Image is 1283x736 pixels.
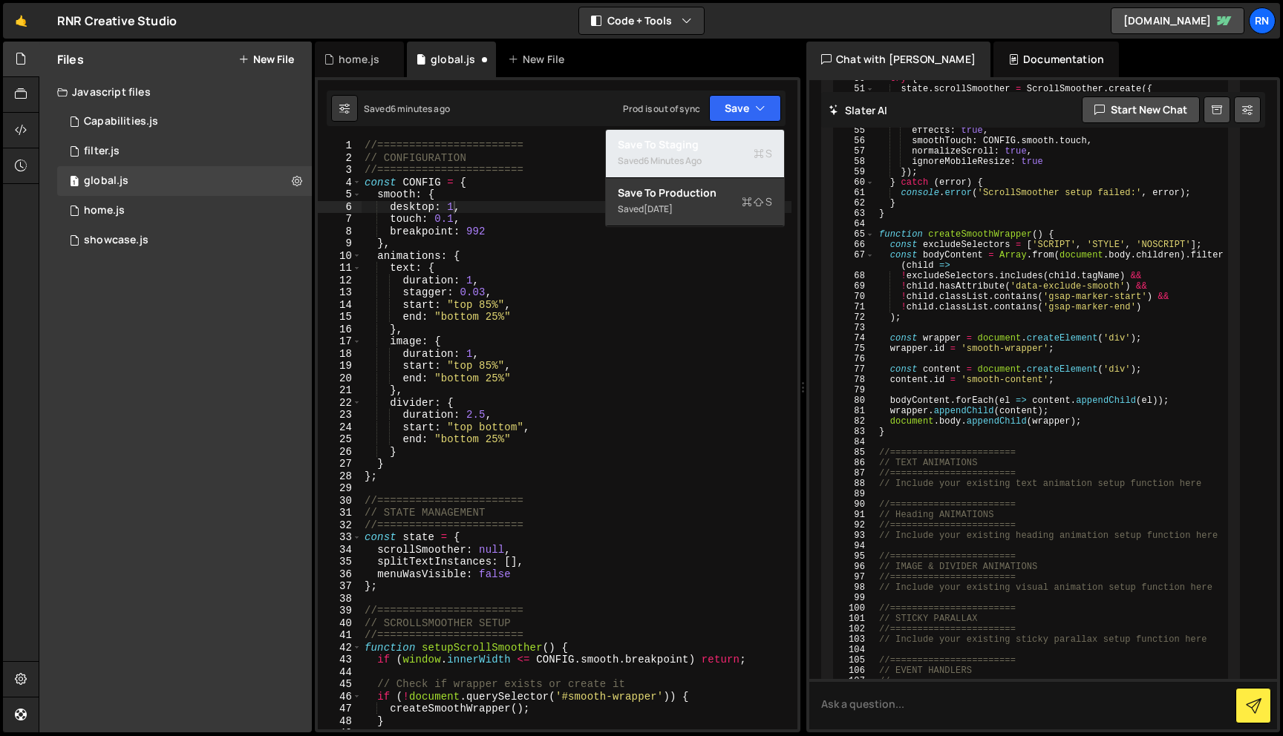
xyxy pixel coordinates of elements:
div: 69 [835,281,875,292]
div: 25 [318,433,362,446]
div: 87 [835,468,875,479]
div: 93 [835,530,875,541]
button: Save [709,95,781,122]
div: 17 [318,335,362,348]
div: 2785/4730.js [57,196,312,226]
div: 61 [835,188,875,198]
div: 83 [835,427,875,437]
div: 48 [318,715,362,728]
button: New File [238,53,294,65]
h2: Files [57,51,84,68]
div: 39 [318,605,362,617]
div: 16 [318,323,362,336]
div: 56 [835,136,875,146]
div: 105 [835,655,875,666]
div: showcase.js [84,234,148,247]
div: 85 [835,447,875,458]
div: home.js [339,52,379,67]
div: 78 [835,375,875,385]
div: 28 [318,470,362,483]
div: 1 [318,139,362,152]
div: 100 [835,603,875,614]
div: filter.js [84,145,120,158]
div: 32 [318,519,362,532]
div: 9 [318,237,362,250]
div: 104 [835,645,875,655]
div: 74 [835,333,875,344]
div: 5 [318,188,362,201]
div: Saved [618,152,772,170]
div: 92 [835,520,875,530]
button: Save to StagingS Saved6 minutes ago [606,130,784,178]
div: 71 [835,302,875,312]
div: 35 [318,556,362,568]
div: Prod is out of sync [623,102,700,115]
div: 30 [318,495,362,507]
button: Start new chat [1082,96,1200,123]
div: 12 [318,275,362,287]
div: 26 [318,446,362,459]
div: 63 [835,208,875,219]
div: Saved [364,102,450,115]
div: 6 [318,201,362,214]
div: 46 [318,691,362,703]
div: 66 [835,240,875,250]
div: 47 [318,703,362,715]
div: 19 [318,360,362,372]
h2: Slater AI [829,103,888,117]
div: 15 [318,311,362,323]
button: Code + Tools [579,7,704,34]
div: 43 [318,654,362,666]
div: 62 [835,198,875,208]
div: 41 [318,629,362,642]
span: 1 [70,177,79,188]
div: 21 [318,384,362,397]
div: Saved [618,200,772,218]
div: 10 [318,250,362,263]
div: 84 [835,437,875,447]
div: 73 [835,323,875,333]
div: 2785/4729.js [57,166,312,196]
div: Chat with [PERSON_NAME] [806,42,990,77]
a: RN [1249,7,1276,34]
div: 37 [318,580,362,593]
div: 59 [835,167,875,177]
div: 2785/36237.js [57,226,312,255]
div: 106 [835,666,875,676]
div: 58 [835,157,875,167]
div: Capabilities.js [84,115,158,128]
div: 6 minutes ago [644,154,702,167]
div: New File [508,52,570,67]
div: 4 [318,177,362,189]
div: 95 [835,551,875,562]
div: 81 [835,406,875,416]
div: 22 [318,397,362,410]
div: 2 [318,152,362,165]
div: global.js [84,174,128,188]
div: 8 [318,226,362,238]
span: S [754,146,772,161]
div: 6 minutes ago [391,102,450,115]
div: 31 [318,507,362,519]
div: Documentation [993,42,1119,77]
div: 3 [318,164,362,177]
div: 102 [835,624,875,634]
div: 7 [318,213,362,226]
div: 24 [318,421,362,434]
div: 2785/32613.js [57,107,312,137]
div: 23 [318,409,362,421]
div: 64 [835,219,875,229]
div: 27 [318,458,362,470]
div: global.js [431,52,475,67]
div: 51 [835,84,875,94]
span: S [742,194,772,209]
div: 33 [318,531,362,544]
div: 13 [318,286,362,299]
div: 99 [835,593,875,603]
div: 67 [835,250,875,271]
div: 14 [318,299,362,312]
div: 91 [835,510,875,520]
div: 103 [835,634,875,645]
a: [DOMAIN_NAME] [1111,7,1244,34]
